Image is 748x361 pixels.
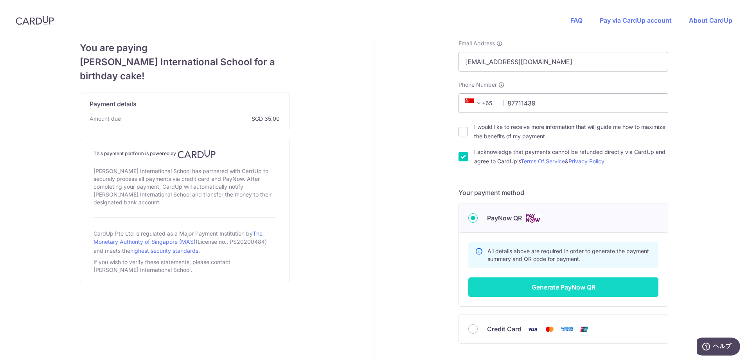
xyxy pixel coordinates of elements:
a: Privacy Policy [568,158,604,164]
img: CardUp [178,149,216,159]
div: CardUp Pte Ltd is regulated as a Major Payment Institution by (License no.: PS20200484) and meets... [93,227,276,257]
div: [PERSON_NAME] International School has partnered with CardUp to securely process all payments via... [93,166,276,208]
iframe: ウィジェットを開いて詳しい情報を確認できます [697,338,740,357]
span: You are paying [80,41,289,55]
span: +65 [465,98,484,108]
a: Pay via CardUp account [600,16,672,24]
a: About CardUp [689,16,732,24]
img: Union Pay [576,324,592,334]
a: Terms Of Service [521,158,565,164]
img: American Express [559,324,575,334]
button: Generate PayNow QR [468,277,658,297]
span: Amount due [90,115,121,123]
span: Payment details [90,99,137,109]
img: Mastercard [542,324,557,334]
h5: Your payment method [459,188,668,197]
h4: This payment platform is powered by [93,149,276,159]
div: Credit Card Visa Mastercard American Express Union Pay [468,324,658,334]
span: PayNow QR [487,213,522,223]
span: All details above are required in order to generate the payment summary and QR code for payment. [487,248,649,262]
span: SGD 35.00 [124,115,280,123]
a: FAQ [570,16,583,24]
img: Visa [525,324,540,334]
img: CardUp [16,16,54,25]
div: PayNow QR Cards logo [468,213,658,223]
input: Email address [459,52,668,71]
img: Cards logo [525,213,541,223]
span: Email Address [459,39,495,47]
label: I acknowledge that payments cannot be refunded directly via CardUp and agree to CardUp’s & [474,147,668,166]
span: +65 [462,98,498,108]
div: If you wish to verify these statements, please contact [PERSON_NAME] International School. [93,257,276,275]
span: Phone Number [459,81,497,89]
label: I would like to receive more information that will guide me how to maximize the benefits of my pa... [474,122,668,141]
span: [PERSON_NAME] International School for a birthday cake! [80,55,289,83]
span: Credit Card [487,324,521,334]
a: highest security standards [130,247,198,254]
